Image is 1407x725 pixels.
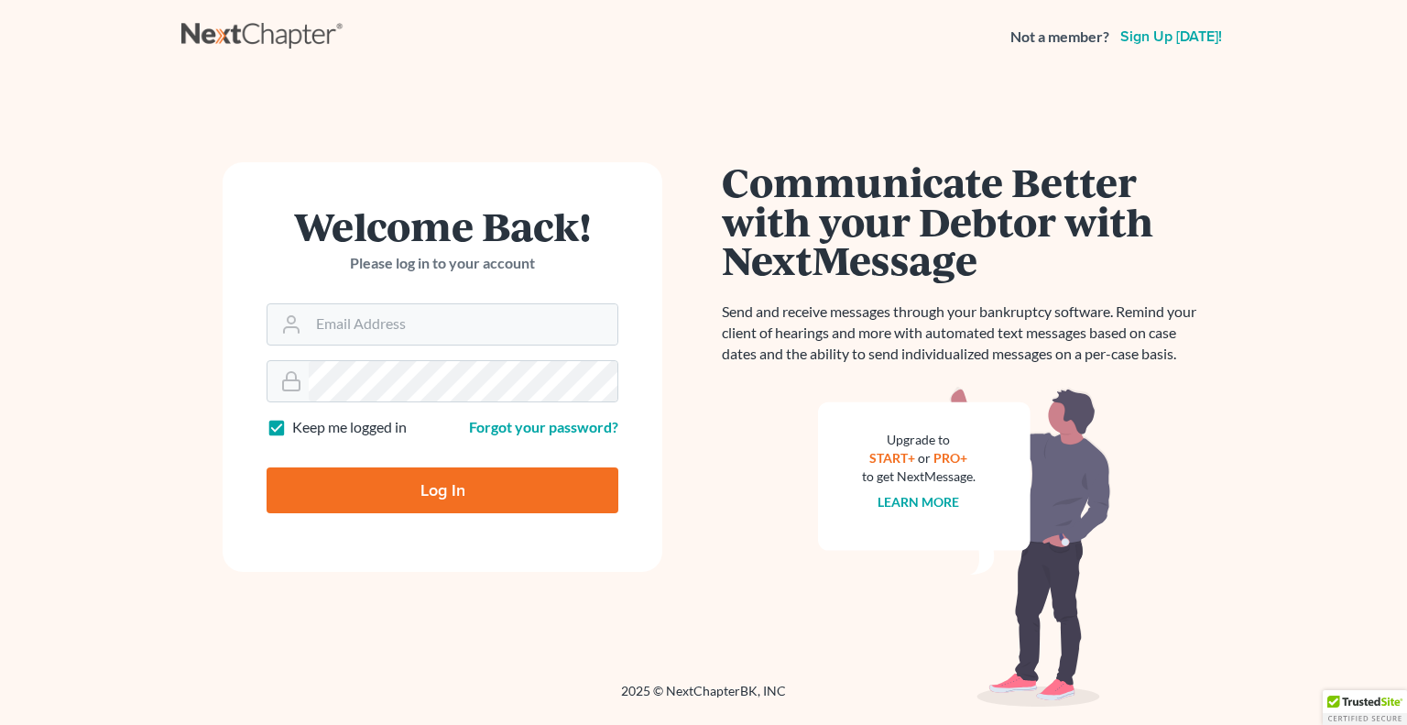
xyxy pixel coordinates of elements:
[862,467,976,486] div: to get NextMessage.
[919,450,932,466] span: or
[267,206,618,246] h1: Welcome Back!
[267,253,618,274] p: Please log in to your account
[292,417,407,438] label: Keep me logged in
[1117,29,1226,44] a: Sign up [DATE]!
[878,494,960,510] a: Learn more
[818,387,1111,708] img: nextmessage_bg-59042aed3d76b12b5cd301f8e5b87938c9018125f34e5fa2b7a6b67550977c72.svg
[181,682,1226,715] div: 2025 © NextChapterBK, INC
[870,450,916,466] a: START+
[722,162,1207,280] h1: Communicate Better with your Debtor with NextMessage
[722,302,1207,365] p: Send and receive messages through your bankruptcy software. Remind your client of hearings and mo...
[469,418,618,435] a: Forgot your password?
[1323,690,1407,725] div: TrustedSite Certified
[862,431,976,449] div: Upgrade to
[934,450,968,466] a: PRO+
[267,467,618,513] input: Log In
[309,304,617,345] input: Email Address
[1010,27,1109,48] strong: Not a member?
